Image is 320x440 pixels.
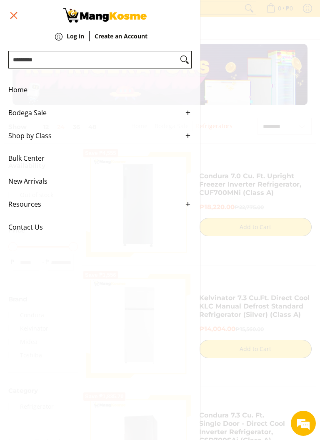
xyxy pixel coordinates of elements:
[8,101,192,124] a: Bodega Sale
[63,8,147,23] img: Bodega Sale Refrigerator l Mang Kosme: Home Appliances Warehouse Sale
[137,4,157,24] div: Minimize live chat window
[8,124,179,147] span: Shop by Class
[8,78,192,101] a: Home
[4,228,159,257] textarea: Type your message and hit 'Enter'
[48,105,115,190] span: We're online!
[8,147,192,170] a: Bulk Center
[8,147,179,170] span: Bulk Center
[178,51,191,68] button: Search
[95,33,147,52] a: Create an Account
[8,170,192,193] a: New Arrivals
[8,101,179,124] span: Bodega Sale
[95,32,147,40] strong: Create an Account
[8,170,179,193] span: New Arrivals
[8,193,192,216] a: Resources
[8,216,179,239] span: Contact Us
[8,216,192,239] a: Contact Us
[8,124,192,147] a: Shop by Class
[67,33,84,52] a: Log in
[8,193,179,216] span: Resources
[67,32,84,40] strong: Log in
[8,78,179,101] span: Home
[43,47,140,58] div: Chat with us now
